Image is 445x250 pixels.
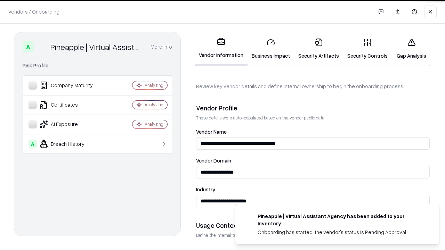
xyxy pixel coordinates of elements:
[244,212,252,221] img: trypineapple.com
[196,129,430,134] label: Vendor Name
[258,228,422,236] div: Onboarding has started, the vendor's status is Pending Approval.
[294,33,343,65] a: Security Artifacts
[196,187,430,192] label: Industry
[23,61,172,70] div: Risk Profile
[29,81,112,90] div: Company Maturity
[195,32,248,66] a: Vendor Information
[29,120,112,128] div: AI Exposure
[50,41,142,52] div: Pineapple | Virtual Assistant Agency
[343,33,392,65] a: Security Controls
[196,115,430,121] p: These details were auto-populated based on the vendor public data
[151,41,172,53] button: More info
[248,33,294,65] a: Business Impact
[258,212,422,227] div: Pineapple | Virtual Assistant Agency has been added to your inventory
[8,8,59,15] p: Vendors / Onboarding
[196,221,430,230] div: Usage Context
[29,140,37,148] div: A
[196,83,430,90] p: Review key vendor details and define internal ownership to begin the onboarding process.
[196,232,430,238] p: Define the internal team and reason for using this vendor. This helps assess business relevance a...
[145,102,163,108] div: Analyzing
[145,121,163,127] div: Analyzing
[145,82,163,88] div: Analyzing
[37,41,48,52] img: Pineapple | Virtual Assistant Agency
[196,158,430,163] label: Vendor Domain
[392,33,431,65] a: Gap Analysis
[29,101,112,109] div: Certificates
[196,104,430,112] div: Vendor Profile
[29,140,112,148] div: Breach History
[23,41,34,52] div: A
